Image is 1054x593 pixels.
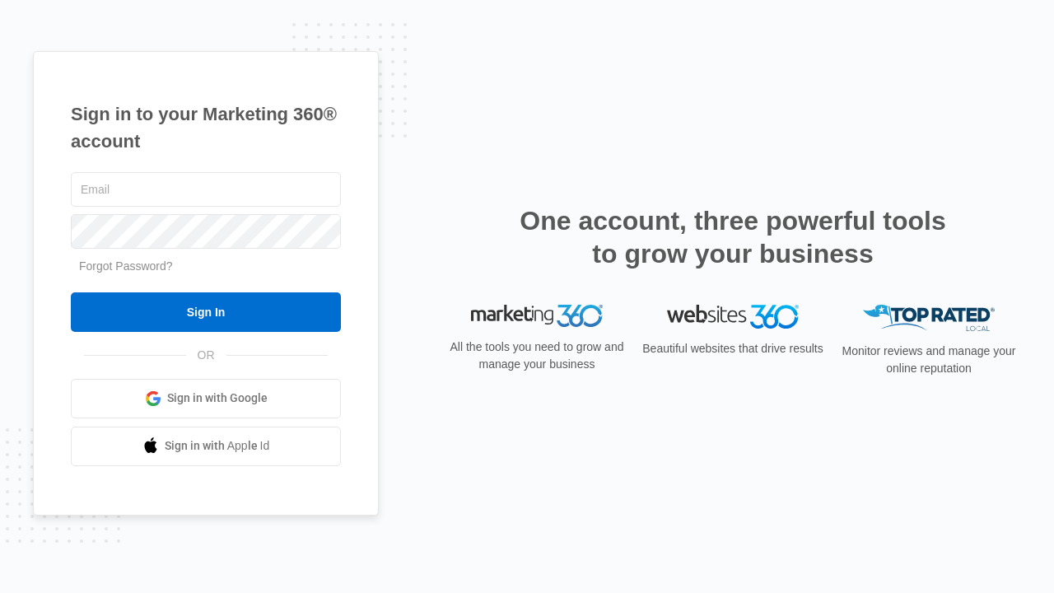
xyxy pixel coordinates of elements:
[71,379,341,418] a: Sign in with Google
[471,305,603,328] img: Marketing 360
[837,343,1021,377] p: Monitor reviews and manage your online reputation
[515,204,951,270] h2: One account, three powerful tools to grow your business
[863,305,995,332] img: Top Rated Local
[186,347,226,364] span: OR
[667,305,799,329] img: Websites 360
[71,172,341,207] input: Email
[71,100,341,155] h1: Sign in to your Marketing 360® account
[167,390,268,407] span: Sign in with Google
[165,437,270,455] span: Sign in with Apple Id
[641,340,825,357] p: Beautiful websites that drive results
[445,339,629,373] p: All the tools you need to grow and manage your business
[71,427,341,466] a: Sign in with Apple Id
[79,259,173,273] a: Forgot Password?
[71,292,341,332] input: Sign In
